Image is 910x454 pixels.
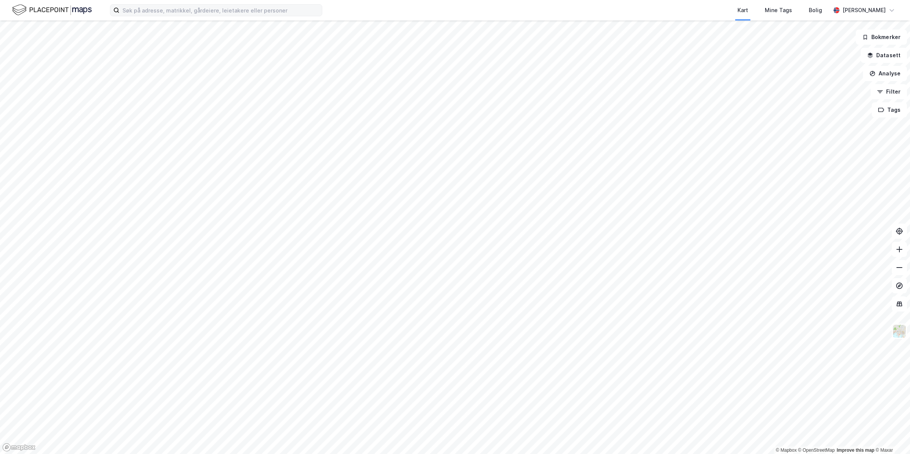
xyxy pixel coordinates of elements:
button: Bokmerker [856,30,907,45]
button: Tags [872,102,907,117]
a: Mapbox homepage [2,443,36,452]
div: Kontrollprogram for chat [872,418,910,454]
div: [PERSON_NAME] [843,6,886,15]
input: Søk på adresse, matrikkel, gårdeiere, leietakere eller personer [119,5,322,16]
div: Bolig [809,6,822,15]
button: Datasett [861,48,907,63]
img: logo.f888ab2527a4732fd821a326f86c7f29.svg [12,3,92,17]
button: Filter [871,84,907,99]
div: Kart [737,6,748,15]
a: OpenStreetMap [798,448,835,453]
iframe: Chat Widget [872,418,910,454]
img: Z [892,324,907,338]
div: Mine Tags [765,6,792,15]
a: Improve this map [837,448,874,453]
a: Mapbox [776,448,797,453]
button: Analyse [863,66,907,81]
